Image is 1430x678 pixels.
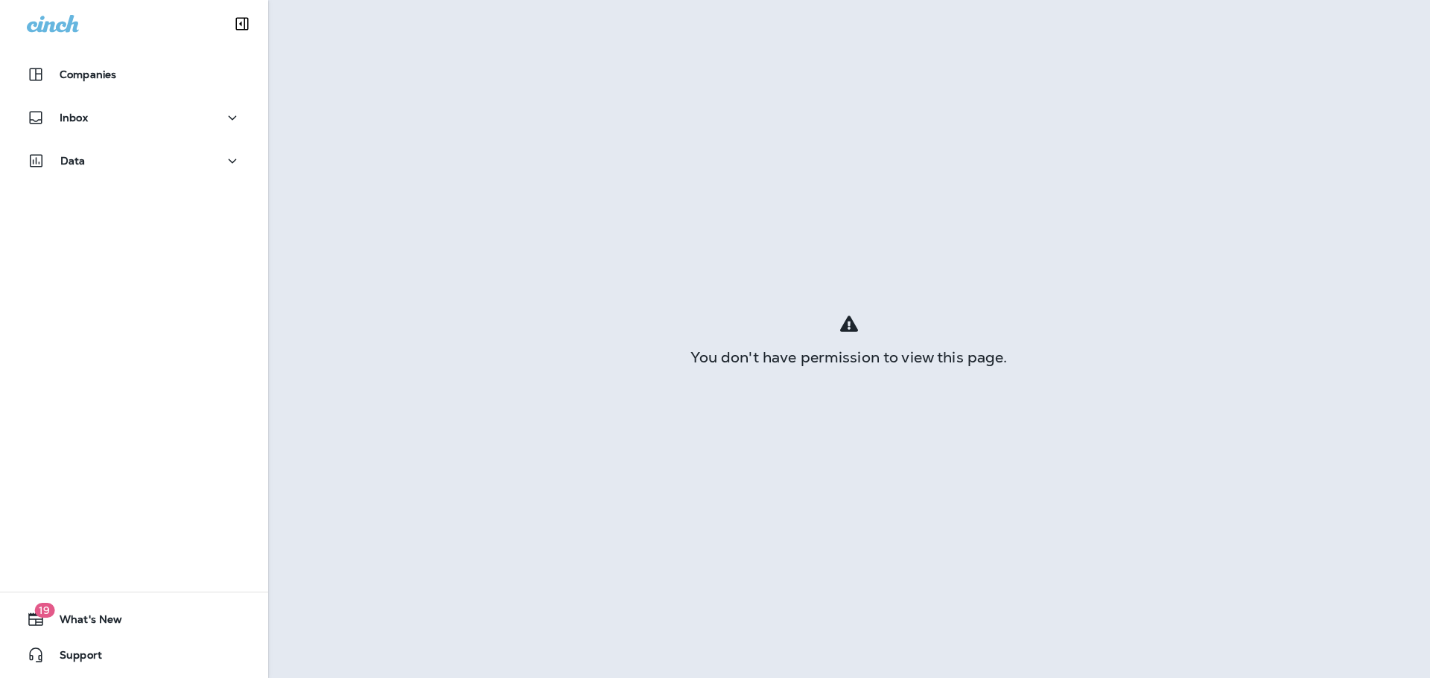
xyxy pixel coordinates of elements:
span: Support [45,649,102,667]
p: Data [60,155,86,167]
p: Inbox [60,112,88,124]
button: Collapse Sidebar [221,9,263,39]
span: What's New [45,613,122,631]
button: Data [15,146,253,176]
button: Companies [15,60,253,89]
button: Support [15,640,253,670]
span: 19 [34,603,54,618]
button: 19What's New [15,604,253,634]
div: You don't have permission to view this page. [268,351,1430,363]
button: Inbox [15,103,253,132]
p: Companies [60,68,116,80]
